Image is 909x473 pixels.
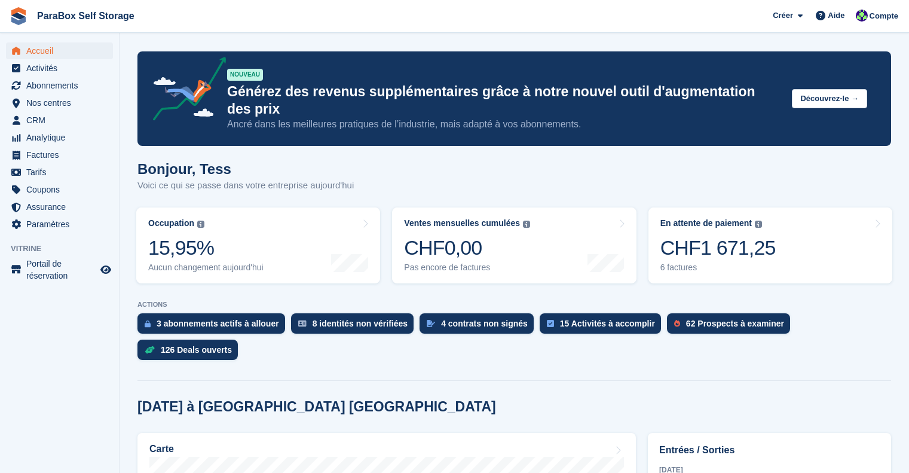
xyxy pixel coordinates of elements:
img: prospect-51fa495bee0391a8d652442698ab0144808aea92771e9ea1ae160a38d050c398.svg [674,320,680,327]
div: Pas encore de factures [404,263,530,273]
h2: [DATE] à [GEOGRAPHIC_DATA] [GEOGRAPHIC_DATA] [137,399,496,415]
span: Accueil [26,42,98,59]
img: verify_identity-adf6edd0f0f0b5bbfe63781bf79b02c33cf7c696d77639b501bdc392416b5a36.svg [298,320,307,327]
a: menu [6,164,113,181]
a: menu [6,60,113,77]
a: menu [6,42,113,59]
span: Tarifs [26,164,98,181]
span: Coupons [26,181,98,198]
a: 8 identités non vérifiées [291,313,420,340]
div: 4 contrats non signés [441,319,528,328]
span: Paramètres [26,216,98,233]
span: Nos centres [26,94,98,111]
span: CRM [26,112,98,129]
div: 15,95% [148,236,264,260]
div: 62 Prospects à examiner [686,319,784,328]
div: 8 identités non vérifiées [313,319,408,328]
span: Factures [26,147,98,163]
a: Ventes mensuelles cumulées CHF0,00 Pas encore de factures [392,207,636,283]
button: Découvrez-le → [792,89,867,109]
a: menu [6,258,113,282]
a: ParaBox Self Storage [32,6,139,26]
a: En attente de paiement CHF1 671,25 6 factures [648,207,892,283]
div: 126 Deals ouverts [161,345,232,355]
div: CHF1 671,25 [660,236,776,260]
img: task-75834270c22a3079a89374b754ae025e5fb1db73e45f91037f5363f120a921f8.svg [547,320,554,327]
span: Analytique [26,129,98,146]
span: Abonnements [26,77,98,94]
a: menu [6,181,113,198]
a: menu [6,112,113,129]
div: Occupation [148,218,194,228]
h1: Bonjour, Tess [137,161,354,177]
span: Compte [870,10,898,22]
p: Ancré dans les meilleures pratiques de l’industrie, mais adapté à vos abonnements. [227,118,782,131]
div: En attente de paiement [660,218,752,228]
div: CHF0,00 [404,236,530,260]
h2: Entrées / Sorties [659,443,880,457]
img: stora-icon-8386f47178a22dfd0bd8f6a31ec36ba5ce8667c1dd55bd0f319d3a0aa187defe.svg [10,7,27,25]
div: 15 Activités à accomplir [560,319,655,328]
img: active_subscription_to_allocate_icon-d502201f5373d7db506a760aba3b589e785aa758c864c3986d89f69b8ff3... [145,320,151,328]
span: Assurance [26,199,98,215]
a: 62 Prospects à examiner [667,313,796,340]
img: deal-1b604bf984904fb50ccaf53a9ad4b4a5d6e5aea283cecdc64d6e3604feb123c2.svg [145,346,155,354]
a: 126 Deals ouverts [137,340,244,366]
span: Activités [26,60,98,77]
h2: Carte [149,444,174,454]
div: Aucun changement aujourd'hui [148,263,264,273]
p: Générez des revenus supplémentaires grâce à notre nouvel outil d'augmentation des prix [227,83,782,118]
span: Portail de réservation [26,258,98,282]
span: Créer [773,10,793,22]
div: NOUVEAU [227,69,263,81]
img: icon-info-grey-7440780725fd019a000dd9b08b2336e03edf1995a4989e88bcd33f0948082b44.svg [197,221,204,228]
img: Tess Bédat [856,10,868,22]
a: Boutique d'aperçu [99,263,113,277]
img: contract_signature_icon-13c848040528278c33f63329250d36e43548de30e8caae1d1a13099fd9432cc5.svg [427,320,435,327]
a: menu [6,147,113,163]
img: icon-info-grey-7440780725fd019a000dd9b08b2336e03edf1995a4989e88bcd33f0948082b44.svg [755,221,762,228]
span: Vitrine [11,243,119,255]
a: menu [6,216,113,233]
a: menu [6,129,113,146]
img: price-adjustments-announcement-icon-8257ccfd72463d97f412b2fc003d46551f7dbcb40ab6d574587a9cd5c0d94... [143,57,227,125]
p: ACTIONS [137,301,891,309]
div: Ventes mensuelles cumulées [404,218,520,228]
a: menu [6,94,113,111]
a: Occupation 15,95% Aucun changement aujourd'hui [136,207,380,283]
a: 15 Activités à accomplir [540,313,667,340]
div: 3 abonnements actifs à allouer [157,319,279,328]
a: 4 contrats non signés [420,313,540,340]
p: Voici ce qui se passe dans votre entreprise aujourd'hui [137,179,354,193]
a: menu [6,199,113,215]
a: 3 abonnements actifs à allouer [137,313,291,340]
div: 6 factures [660,263,776,273]
a: menu [6,77,113,94]
span: Aide [828,10,844,22]
img: icon-info-grey-7440780725fd019a000dd9b08b2336e03edf1995a4989e88bcd33f0948082b44.svg [523,221,530,228]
